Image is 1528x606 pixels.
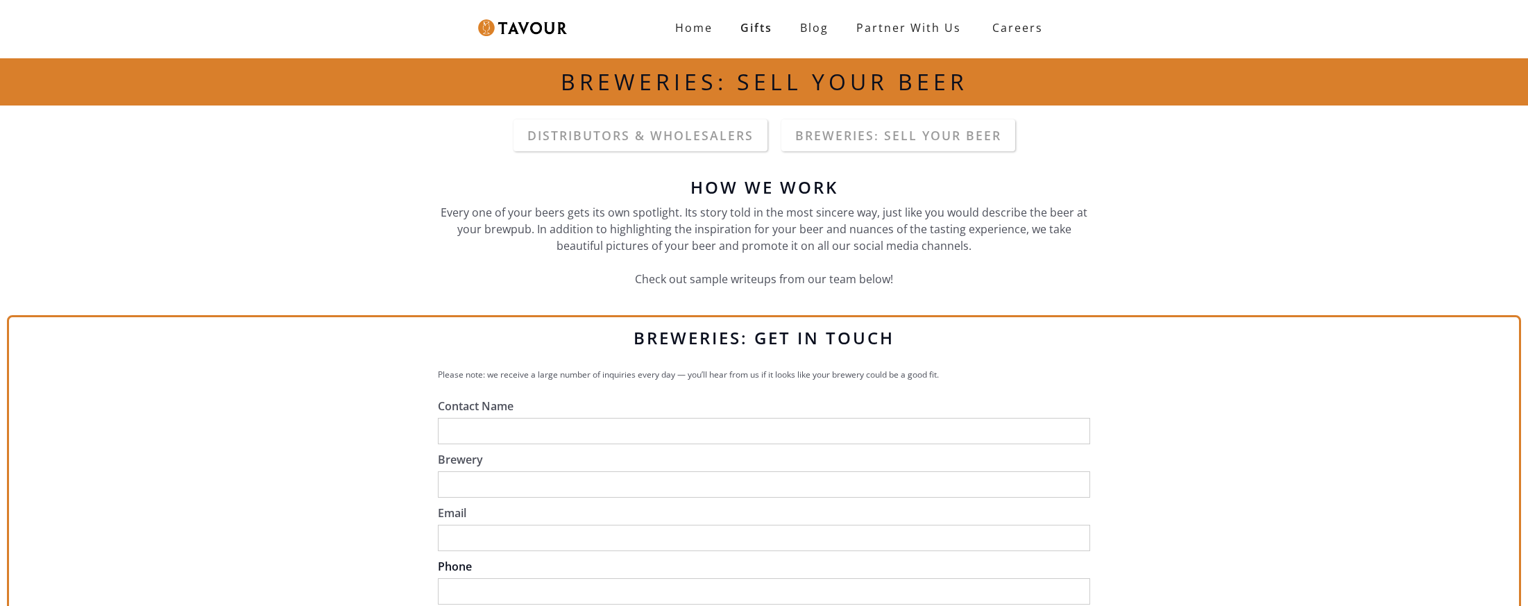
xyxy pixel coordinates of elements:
label: Contact Name [438,398,1090,414]
a: DistributorS & wholesalers [513,119,767,151]
h6: how we work [438,179,1090,196]
h2: BREWERIES: GET IN TOUCH [438,324,1090,352]
p: Please note: we receive a large number of inquiries every day — you’ll hear from us if it looks l... [438,369,1090,381]
p: Every one of your beers gets its own spotlight. Its story told in the most sincere way, just like... [438,204,1090,287]
a: Breweries: Sell your beer [781,119,1015,151]
a: careers [975,8,1053,47]
strong: careers [992,14,1043,42]
a: partner with us [842,14,975,42]
a: Home [661,14,727,42]
a: Gifts [727,14,786,42]
label: Email [438,505,1090,521]
a: Phone [438,559,472,574]
strong: Home [675,20,713,35]
label: Brewery [438,451,1090,468]
a: Blog [786,14,842,42]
